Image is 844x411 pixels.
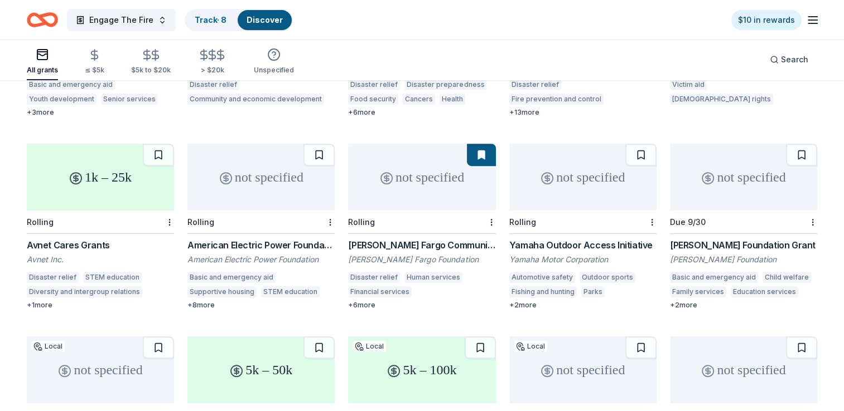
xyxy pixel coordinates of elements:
[731,10,802,30] a: $10 in rewards
[348,217,375,227] div: Rolling
[348,336,495,403] div: 5k – 100k
[353,341,386,352] div: Local
[348,301,495,310] div: + 6 more
[187,272,276,283] div: Basic and emergency aid
[670,94,773,105] div: [DEMOGRAPHIC_DATA] rights
[187,336,335,403] div: 5k – 50k
[187,217,214,227] div: Rolling
[85,66,104,75] div: ≤ $5k
[187,94,324,105] div: Community and economic development
[67,9,176,31] button: Engage The Fire
[187,301,335,310] div: + 8 more
[27,336,174,403] div: not specified
[187,254,335,265] div: American Electric Power Foundation
[670,272,758,283] div: Basic and emergency aid
[670,336,817,403] div: not specified
[581,286,605,297] div: Parks
[761,48,817,71] button: Search
[670,144,817,211] div: not specified
[348,254,495,265] div: [PERSON_NAME] Fargo Foundation
[187,79,239,90] div: Disaster relief
[185,9,293,31] button: Track· 8Discover
[254,43,294,80] button: Unspecified
[348,238,495,252] div: [PERSON_NAME] Fargo Community Giving
[348,94,398,105] div: Food security
[101,94,158,105] div: Senior services
[27,272,79,283] div: Disaster relief
[670,217,706,227] div: Due 9/30
[247,15,283,25] a: Discover
[27,43,58,80] button: All grants
[348,108,495,117] div: + 6 more
[27,7,58,33] a: Home
[197,66,227,75] div: > $20k
[27,301,174,310] div: + 1 more
[27,238,174,252] div: Avnet Cares Grants
[27,286,142,297] div: Diversity and intergroup relations
[670,238,817,252] div: [PERSON_NAME] Foundation Grant
[509,254,657,265] div: Yamaha Motor Corporation
[254,66,294,75] div: Unspecified
[509,336,657,403] div: not specified
[348,286,412,297] div: Financial services
[509,144,657,310] a: not specifiedRollingYamaha Outdoor Access InitiativeYamaha Motor CorporationAutomotive safetyOutd...
[27,144,174,310] a: 1k – 25kRollingAvnet Cares GrantsAvnet Inc.Disaster reliefSTEM educationDiversity and intergroup ...
[670,144,817,310] a: not specifiedDue 9/30[PERSON_NAME] Foundation Grant[PERSON_NAME] FoundationBasic and emergency ai...
[85,44,104,80] button: ≤ $5k
[514,341,547,352] div: Local
[403,94,435,105] div: Cancers
[348,144,495,310] a: not specifiedRolling[PERSON_NAME] Fargo Community Giving[PERSON_NAME] Fargo FoundationDisaster re...
[261,286,320,297] div: STEM education
[509,108,657,117] div: + 13 more
[731,286,798,297] div: Education services
[763,272,811,283] div: Child welfare
[27,79,115,90] div: Basic and emergency aid
[27,144,174,211] div: 1k – 25k
[348,79,400,90] div: Disaster relief
[781,53,808,66] span: Search
[404,79,486,90] div: Disaster preparedness
[509,286,577,297] div: Fishing and hunting
[509,238,657,252] div: Yamaha Outdoor Access Initiative
[31,341,65,352] div: Local
[348,144,495,211] div: not specified
[27,94,97,105] div: Youth development
[27,254,174,265] div: Avnet Inc.
[440,94,465,105] div: Health
[670,254,817,265] div: [PERSON_NAME] Foundation
[27,217,54,227] div: Rolling
[131,44,171,80] button: $5k to $20k
[89,13,153,27] span: Engage The Fire
[509,94,604,105] div: Fire prevention and control
[509,272,575,283] div: Automotive safety
[27,108,174,117] div: + 3 more
[195,15,226,25] a: Track· 8
[509,79,561,90] div: Disaster relief
[509,217,536,227] div: Rolling
[580,272,635,283] div: Outdoor sports
[670,286,726,297] div: Family services
[131,66,171,75] div: $5k to $20k
[187,238,335,252] div: American Electric Power Foundation Grants
[509,301,657,310] div: + 2 more
[404,272,462,283] div: Human services
[187,286,257,297] div: Supportive housing
[187,144,335,310] a: not specifiedRollingAmerican Electric Power Foundation GrantsAmerican Electric Power FoundationBa...
[670,79,707,90] div: Victim aid
[670,301,817,310] div: + 2 more
[83,272,142,283] div: STEM education
[509,144,657,211] div: not specified
[27,66,58,75] div: All grants
[187,144,335,211] div: not specified
[197,44,227,80] button: > $20k
[348,272,400,283] div: Disaster relief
